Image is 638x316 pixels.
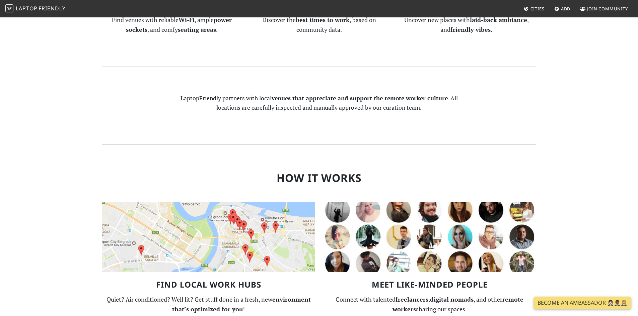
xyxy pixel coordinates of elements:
[521,3,547,15] a: Cities
[272,94,448,102] strong: venues that appreciate and support the remote worker culture
[102,280,315,290] h3: Find Local Work Hubs
[450,25,491,33] strong: friendly vibes
[530,6,545,12] span: Cities
[430,295,474,303] strong: digital nomads
[102,202,315,272] img: Map of Work-Friendly Locations
[250,15,389,34] p: Discover the , based on community data.
[587,6,628,12] span: Join Community
[176,94,463,112] p: LaptopFriendly partners with local . All locations are carefully inspected and manually approved ...
[5,4,13,12] img: LaptopFriendly
[577,3,631,15] a: Join Community
[323,202,536,272] img: LaptopFriendly Community
[5,3,66,15] a: LaptopFriendly LaptopFriendly
[178,25,216,33] strong: seating areas
[323,295,536,314] p: Connect with talented , , and other sharing our spaces.
[179,16,195,24] strong: Wi-Fi
[102,295,315,314] p: Quiet? Air conditioned? Well lit? Get stuff done in a fresh, new !
[470,16,527,24] strong: laid-back ambiance
[39,5,65,12] span: Friendly
[323,280,536,290] h3: Meet Like-Minded People
[396,295,428,303] strong: freelancers
[552,3,573,15] a: Add
[296,16,350,24] strong: best times to work
[16,5,38,12] span: Laptop
[561,6,571,12] span: Add
[397,15,536,34] p: Uncover new places with , and .
[102,15,241,34] p: Find venues with reliable , ample , and comfy .
[102,172,536,184] h2: How it Works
